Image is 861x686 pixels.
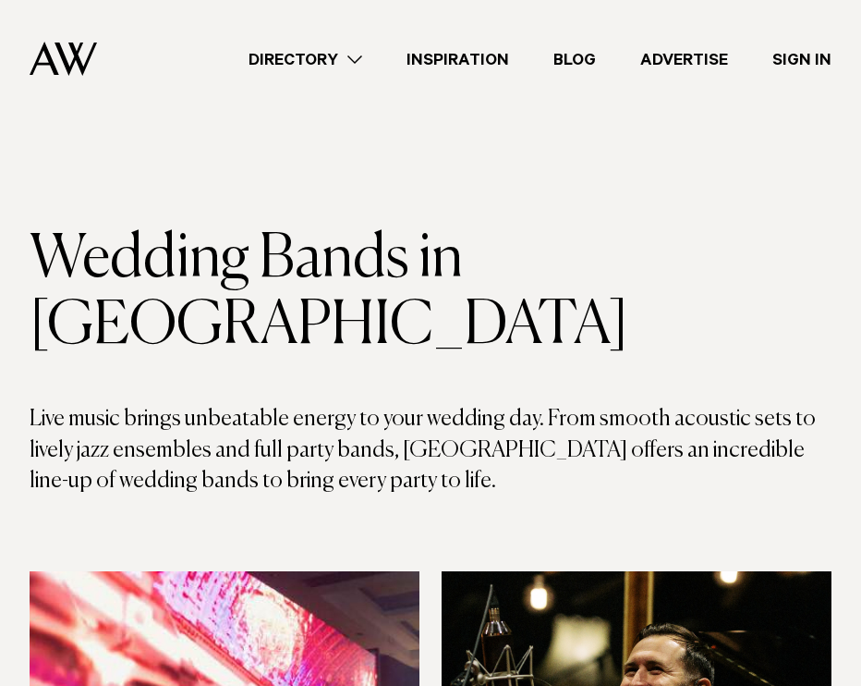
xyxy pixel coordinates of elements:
img: Auckland Weddings Logo [30,42,97,76]
p: Live music brings unbeatable energy to your wedding day. From smooth acoustic sets to lively jazz... [30,404,831,497]
a: Sign In [750,47,854,72]
a: Advertise [618,47,750,72]
h1: Wedding Bands in [GEOGRAPHIC_DATA] [30,227,831,360]
a: Blog [531,47,618,72]
a: Inspiration [384,47,531,72]
a: Directory [226,47,384,72]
